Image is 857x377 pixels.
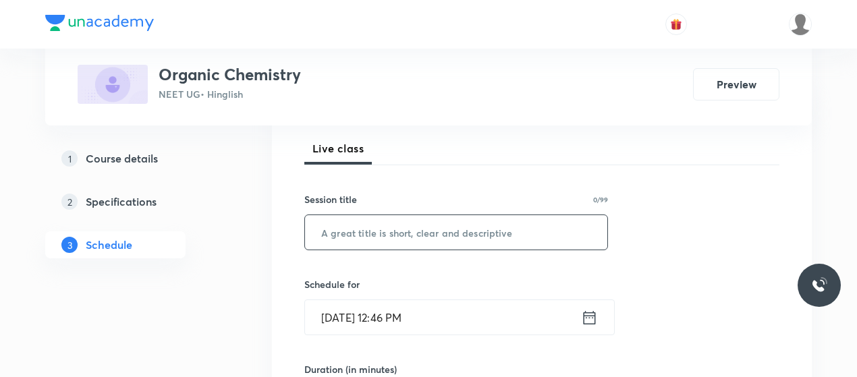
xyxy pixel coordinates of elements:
img: B6870E42-1707-45F7-97DA-0E735AF484E4_plus.png [78,65,148,104]
p: NEET UG • Hinglish [159,87,301,101]
h5: Schedule [86,237,132,253]
h6: Schedule for [304,277,608,291]
h5: Specifications [86,194,157,210]
h6: Duration (in minutes) [304,362,397,376]
img: ttu [811,277,827,293]
a: Company Logo [45,15,154,34]
h3: Organic Chemistry [159,65,301,84]
input: A great title is short, clear and descriptive [305,215,607,250]
a: 2Specifications [45,188,229,215]
p: 0/99 [593,196,608,203]
p: 3 [61,237,78,253]
button: Preview [693,68,779,100]
img: Dhirendra singh [789,13,812,36]
img: avatar [670,18,682,30]
img: Company Logo [45,15,154,31]
a: 1Course details [45,145,229,172]
button: avatar [665,13,687,35]
h5: Course details [86,150,158,167]
span: Live class [312,140,364,156]
h6: Session title [304,192,357,206]
p: 2 [61,194,78,210]
p: 1 [61,150,78,167]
